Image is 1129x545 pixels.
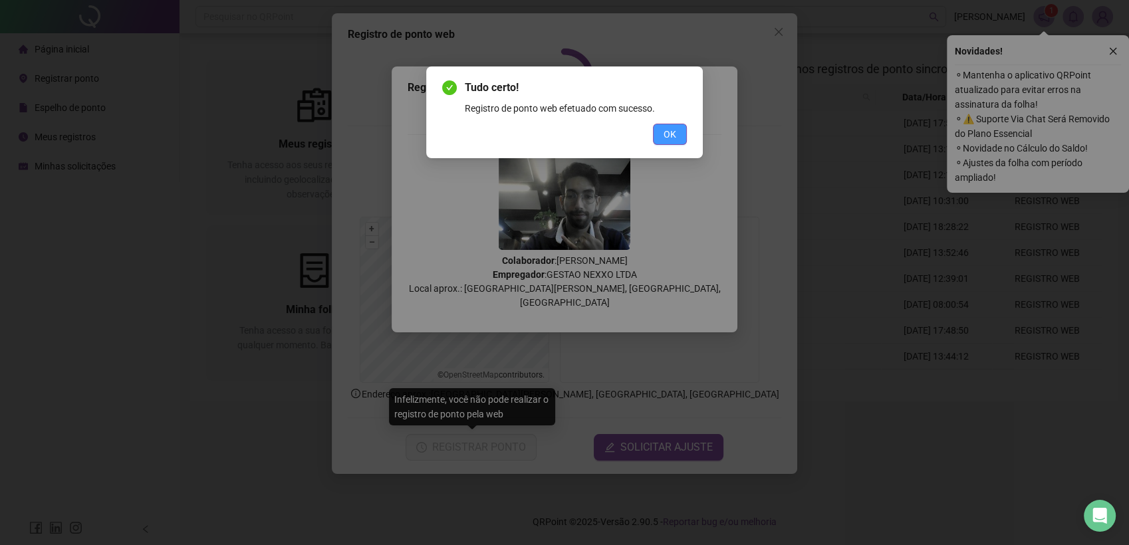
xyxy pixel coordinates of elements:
span: Tudo certo! [465,80,687,96]
span: OK [664,127,676,142]
span: check-circle [442,80,457,95]
button: OK [653,124,687,145]
div: Open Intercom Messenger [1084,500,1116,532]
div: Registro de ponto web efetuado com sucesso. [465,101,687,116]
